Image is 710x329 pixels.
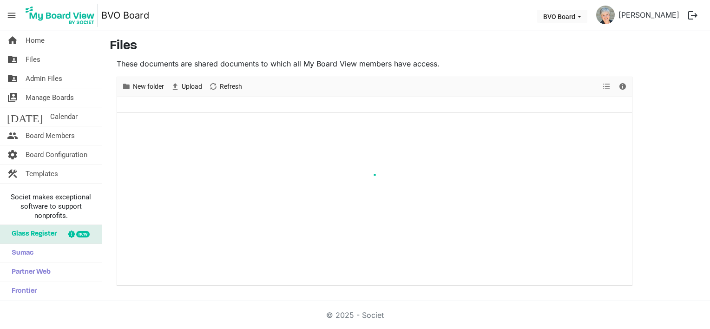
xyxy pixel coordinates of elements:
span: Partner Web [7,263,51,282]
button: BVO Board dropdownbutton [537,10,587,23]
span: home [7,31,18,50]
img: PyyS3O9hLMNWy5sfr9llzGd1zSo7ugH3aP_66mAqqOBuUsvSKLf-rP3SwHHrcKyCj7ldBY4ygcQ7lV8oQjcMMA_thumb.png [596,6,615,24]
span: Board Configuration [26,145,87,164]
span: Templates [26,164,58,183]
span: switch_account [7,88,18,107]
span: construction [7,164,18,183]
span: Board Members [26,126,75,145]
span: Home [26,31,45,50]
span: Frontier [7,282,37,301]
span: Glass Register [7,225,57,243]
span: Societ makes exceptional software to support nonprofits. [4,192,98,220]
p: These documents are shared documents to which all My Board View members have access. [117,58,632,69]
span: folder_shared [7,50,18,69]
span: menu [3,7,20,24]
span: people [7,126,18,145]
img: My Board View Logo [23,4,98,27]
a: © 2025 - Societ [326,310,384,320]
h3: Files [110,39,703,54]
span: folder_shared [7,69,18,88]
a: BVO Board [101,6,149,25]
span: Sumac [7,244,33,263]
a: [PERSON_NAME] [615,6,683,24]
a: My Board View Logo [23,4,101,27]
span: [DATE] [7,107,43,126]
span: Manage Boards [26,88,74,107]
span: Calendar [50,107,78,126]
button: logout [683,6,703,25]
span: Files [26,50,40,69]
span: Admin Files [26,69,62,88]
div: new [76,231,90,237]
span: settings [7,145,18,164]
